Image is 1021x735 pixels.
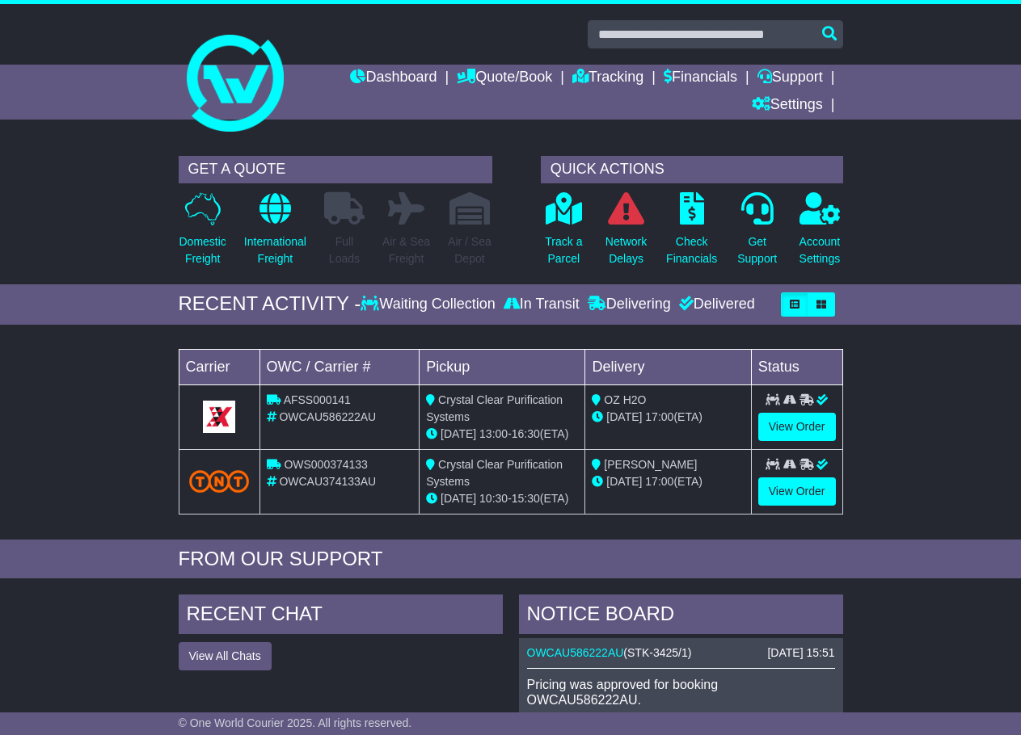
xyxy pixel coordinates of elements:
[527,646,835,660] div: ( )
[767,646,834,660] div: [DATE] 15:51
[284,458,368,471] span: OWS000374133
[441,492,476,505] span: [DATE]
[752,92,823,120] a: Settings
[527,646,624,659] a: OWCAU586222AU
[519,594,843,638] div: NOTICE BOARD
[179,716,412,729] span: © One World Courier 2025. All rights reserved.
[758,477,836,506] a: View Order
[279,475,376,488] span: OWCAU374133AU
[757,65,823,92] a: Support
[448,233,492,267] p: Air / Sea Depot
[179,292,361,316] div: RECENT ACTIVITY -
[426,393,563,423] span: Crystal Clear Purification Systems
[527,677,835,708] p: Pricing was approved for booking OWCAU586222AU.
[279,410,376,423] span: OWCAU586222AU
[244,233,306,267] p: International Freight
[584,296,675,313] div: Delivering
[203,401,235,433] img: GetCarrierServiceLogo
[736,191,778,276] a: GetSupport
[426,426,578,443] div: - (ETA)
[426,458,563,488] span: Crystal Clear Purification Systems
[441,427,476,440] span: [DATE]
[758,413,836,441] a: View Order
[243,191,307,276] a: InternationalFreight
[605,191,648,276] a: NetworkDelays
[800,233,841,267] p: Account Settings
[572,65,643,92] a: Tracking
[479,492,508,505] span: 10:30
[179,156,492,183] div: GET A QUOTE
[426,490,578,507] div: - (ETA)
[284,393,351,406] span: AFSS000141
[500,296,584,313] div: In Transit
[606,410,642,423] span: [DATE]
[541,156,843,183] div: QUICK ACTIONS
[645,410,673,423] span: 17:00
[179,642,272,670] button: View All Chats
[179,349,259,384] td: Carrier
[592,409,744,426] div: (ETA)
[457,65,552,92] a: Quote/Book
[627,646,688,659] span: STK-3425/1
[606,475,642,488] span: [DATE]
[382,233,430,267] p: Air & Sea Freight
[350,65,437,92] a: Dashboard
[512,492,540,505] span: 15:30
[545,233,582,267] p: Track a Parcel
[512,427,540,440] span: 16:30
[605,233,647,267] p: Network Delays
[665,191,718,276] a: CheckFinancials
[664,65,737,92] a: Financials
[324,233,365,267] p: Full Loads
[585,349,751,384] td: Delivery
[179,548,843,571] div: FROM OUR SUPPORT
[420,349,585,384] td: Pickup
[179,191,227,276] a: DomesticFreight
[179,233,226,267] p: Domestic Freight
[604,393,646,406] span: OZ H2O
[179,594,503,638] div: RECENT CHAT
[751,349,842,384] td: Status
[544,191,583,276] a: Track aParcel
[604,458,697,471] span: [PERSON_NAME]
[592,473,744,490] div: (ETA)
[479,427,508,440] span: 13:00
[189,470,250,492] img: TNT_Domestic.png
[259,349,420,384] td: OWC / Carrier #
[361,296,499,313] div: Waiting Collection
[799,191,842,276] a: AccountSettings
[737,233,777,267] p: Get Support
[645,475,673,488] span: 17:00
[675,296,755,313] div: Delivered
[666,233,717,267] p: Check Financials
